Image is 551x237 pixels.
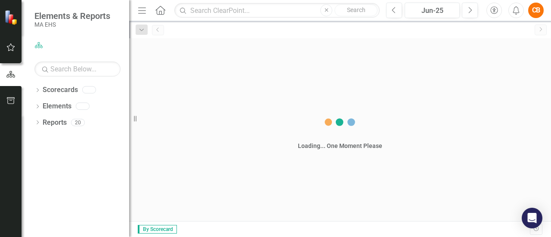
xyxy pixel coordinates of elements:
[34,62,121,77] input: Search Below...
[522,208,542,228] div: Open Intercom Messenger
[4,10,19,25] img: ClearPoint Strategy
[347,6,365,13] span: Search
[138,225,177,234] span: By Scorecard
[334,4,378,16] button: Search
[298,142,382,150] div: Loading... One Moment Please
[43,118,67,128] a: Reports
[34,21,110,28] small: MA EHS
[34,11,110,21] span: Elements & Reports
[71,119,85,126] div: 20
[528,3,544,18] button: CB
[405,3,460,18] button: Jun-25
[43,102,71,111] a: Elements
[43,85,78,95] a: Scorecards
[174,3,380,18] input: Search ClearPoint...
[408,6,457,16] div: Jun-25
